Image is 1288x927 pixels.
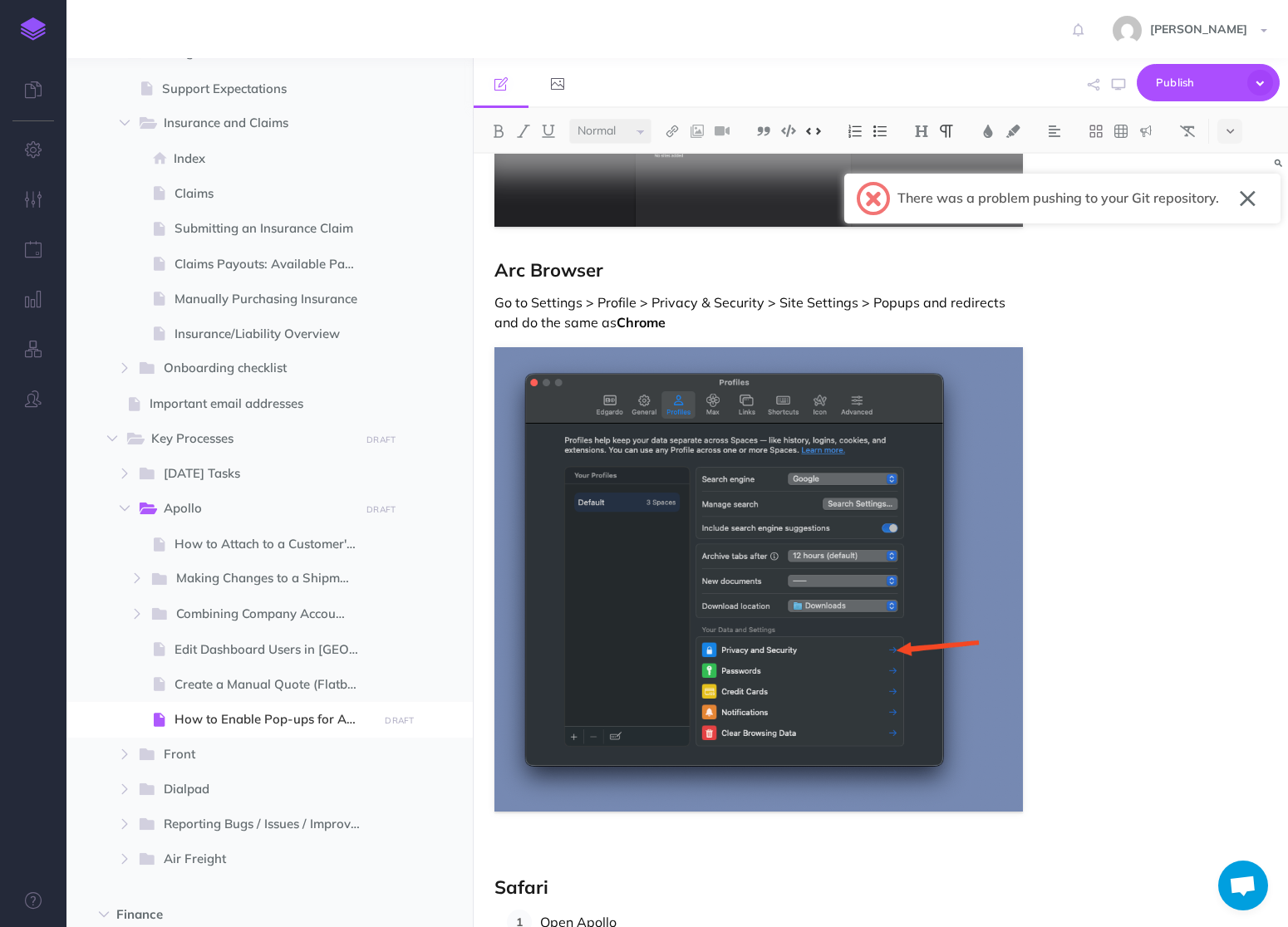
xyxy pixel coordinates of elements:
span: Reporting Bugs / Issues / Improvements [164,814,375,836]
img: Underline button [541,125,556,138]
small: DRAFT [366,504,396,515]
span: Submitting an Insurance Claim [175,218,373,238]
p: Go to Settings > Profile > Privacy & Security > Site Settings > Popups and redirects and do the s... [494,292,1023,332]
span: Insurance and Claims [164,113,348,135]
span: Air Freight [164,849,348,871]
img: Bold button [491,125,506,138]
img: Text background color button [1005,125,1020,138]
img: Code block button [781,125,796,137]
img: Inline code button [806,125,821,137]
button: DRAFT [361,430,402,449]
img: Ordered list button [848,125,863,138]
span: Index [174,149,373,169]
img: Headings dropdown button [914,125,929,138]
span: Important email addresses [150,394,373,414]
img: b1b60b1f09e01447de828c9d38f33e49.jpg [1113,16,1142,45]
img: Italic button [516,125,531,138]
button: DRAFT [379,711,420,730]
span: Publish [1156,70,1239,96]
span: Key Processes [151,429,348,450]
div: Open chat [1218,861,1268,910]
span: Create a Manual Quote (Flatbed) [175,674,373,694]
span: Finance [116,905,352,925]
strong: Arc Browser [494,258,603,282]
span: Combining Company Accounts [176,604,359,625]
img: Alignment dropdown menu button [1047,125,1062,138]
img: Text color button [981,125,995,138]
img: Create table button [1113,125,1128,138]
span: How to Enable Pop-ups for Apollo [175,709,373,729]
h2: There was a problem pushing to your Git repository. [897,191,1219,206]
img: Callout dropdown menu button [1138,125,1153,138]
span: How to Attach to a Customer's Account [175,534,373,554]
small: DRAFT [385,715,414,726]
img: Clear styles button [1180,125,1195,138]
span: Support Expectations [162,79,373,99]
span: Manually Purchasing Insurance [175,289,373,309]
button: Publish [1137,64,1280,101]
img: Paragraph button [939,125,954,138]
strong: Safari [494,875,548,899]
button: DRAFT [361,500,402,519]
strong: Chrome [617,314,666,331]
span: Dialpad [164,779,348,801]
img: Add image button [690,125,705,138]
img: Blockquote button [756,125,771,138]
span: [DATE] Tasks [164,463,348,485]
span: Insurance/Liability Overview [175,324,373,344]
span: Onboarding checklist [164,358,348,380]
img: Link button [665,125,680,138]
img: Unordered list button [873,125,887,138]
img: logo-mark.svg [21,17,46,41]
span: Front [164,744,348,766]
span: [PERSON_NAME] [1142,22,1256,37]
span: Apollo [164,498,348,520]
span: Making Changes to a Shipment [176,568,364,590]
span: Claims [175,184,373,204]
img: Add video button [715,125,730,138]
img: JGhN4616ZAVakFqKT1FX.png [494,347,1023,812]
span: Claims Payouts: Available Payment Methods [175,254,373,274]
span: Edit Dashboard Users in [GEOGRAPHIC_DATA] [175,640,373,660]
small: DRAFT [366,434,396,445]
